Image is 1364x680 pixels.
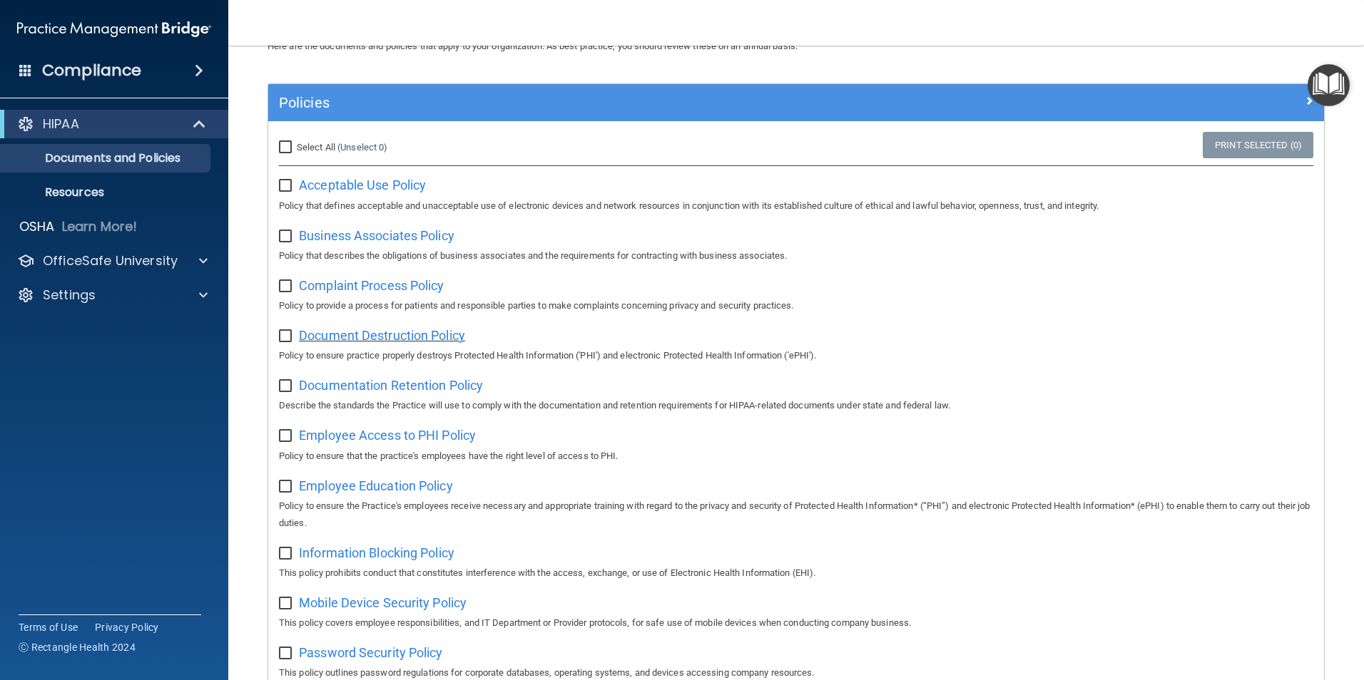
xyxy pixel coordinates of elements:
[279,197,1313,215] p: Policy that defines acceptable and unacceptable use of electronic devices and network resources i...
[279,91,1313,114] a: Policies
[17,252,208,269] a: OfficeSafe University
[42,61,141,81] h4: Compliance
[43,115,79,133] p: HIPAA
[43,252,178,269] p: OfficeSafe University
[9,185,204,200] p: Resources
[19,218,55,235] p: OSHA
[299,378,483,393] span: Documentation Retention Policy
[1308,64,1350,106] button: Open Resource Center
[1203,132,1313,158] a: Print Selected (0)
[17,287,208,304] a: Settings
[268,41,798,51] span: Here are the documents and policies that apply to your organization. As best practice, you should...
[62,218,138,235] p: Learn More!
[299,278,444,293] span: Complaint Process Policy
[299,428,476,443] span: Employee Access to PHI Policy
[19,620,78,634] a: Terms of Use
[17,15,211,43] img: PMB logo
[279,247,1313,264] p: Policy that describes the obligations of business associates and the requirements for contracting...
[299,645,442,660] span: Password Security Policy
[279,95,1049,110] h5: Policies
[279,347,1313,364] p: Policy to ensure practice properly destroys Protected Health Information ('PHI') and electronic P...
[279,614,1313,632] p: This policy covers employee responsibilities, and IT Department or Provider protocols, for safe u...
[299,328,465,343] span: Document Destruction Policy
[279,297,1313,314] p: Policy to provide a process for patients and responsible parties to make complaints concerning pr...
[279,142,295,153] input: Select All (Unselect 0)
[9,151,204,165] p: Documents and Policies
[19,640,136,654] span: Ⓒ Rectangle Health 2024
[279,565,1313,582] p: This policy prohibits conduct that constitutes interference with the access, exchange, or use of ...
[279,498,1313,532] p: Policy to ensure the Practice's employees receive necessary and appropriate training with regard ...
[299,478,453,493] span: Employee Education Policy
[299,228,454,243] span: Business Associates Policy
[297,142,335,153] span: Select All
[299,177,426,192] span: Acceptable Use Policy
[279,448,1313,465] p: Policy to ensure that the practice's employees have the right level of access to PHI.
[337,142,387,153] a: (Unselect 0)
[299,595,467,610] span: Mobile Device Security Policy
[299,545,454,560] span: Information Blocking Policy
[279,397,1313,414] p: Describe the standards the Practice will use to comply with the documentation and retention requi...
[43,287,96,304] p: Settings
[17,115,207,133] a: HIPAA
[95,620,159,634] a: Privacy Policy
